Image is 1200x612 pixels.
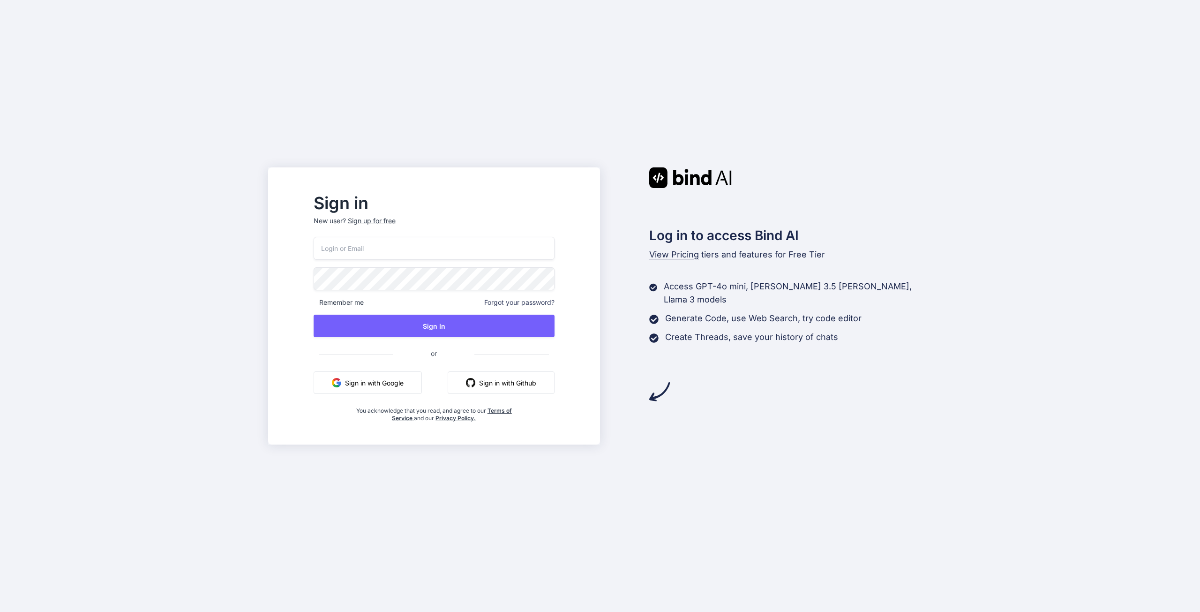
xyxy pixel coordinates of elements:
[392,407,512,422] a: Terms of Service
[348,216,396,226] div: Sign up for free
[314,315,555,337] button: Sign In
[332,378,341,387] img: google
[314,371,422,394] button: Sign in with Google
[353,401,514,422] div: You acknowledge that you read, and agree to our and our
[649,226,932,245] h2: Log in to access Bind AI
[393,342,474,365] span: or
[664,280,932,306] p: Access GPT-4o mini, [PERSON_NAME] 3.5 [PERSON_NAME], Llama 3 models
[484,298,555,307] span: Forgot your password?
[466,378,475,387] img: github
[435,415,476,422] a: Privacy Policy.
[665,312,862,325] p: Generate Code, use Web Search, try code editor
[314,196,555,211] h2: Sign in
[314,298,364,307] span: Remember me
[649,167,732,188] img: Bind AI logo
[448,371,555,394] button: Sign in with Github
[314,216,555,237] p: New user?
[649,248,932,261] p: tiers and features for Free Tier
[665,331,838,344] p: Create Threads, save your history of chats
[314,237,555,260] input: Login or Email
[649,381,670,402] img: arrow
[649,249,699,259] span: View Pricing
